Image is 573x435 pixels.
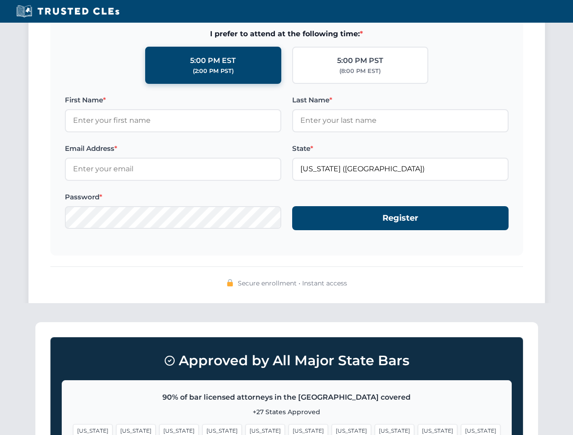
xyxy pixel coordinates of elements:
[65,109,281,132] input: Enter your first name
[73,391,500,403] p: 90% of bar licensed attorneys in the [GEOGRAPHIC_DATA] covered
[65,28,509,40] span: I prefer to attend at the following time:
[292,95,509,106] label: Last Name
[339,67,381,76] div: (8:00 PM EST)
[65,158,281,180] input: Enter your email
[193,67,234,76] div: (2:00 PM PST)
[190,55,236,67] div: 5:00 PM EST
[226,279,234,286] img: 🔒
[292,206,509,230] button: Register
[14,5,122,18] img: Trusted CLEs
[65,143,281,154] label: Email Address
[292,143,509,154] label: State
[238,278,347,288] span: Secure enrollment • Instant access
[65,192,281,203] label: Password
[65,95,281,106] label: First Name
[337,55,383,67] div: 5:00 PM PST
[292,109,509,132] input: Enter your last name
[292,158,509,180] input: Florida (FL)
[73,407,500,417] p: +27 States Approved
[62,348,512,373] h3: Approved by All Major State Bars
